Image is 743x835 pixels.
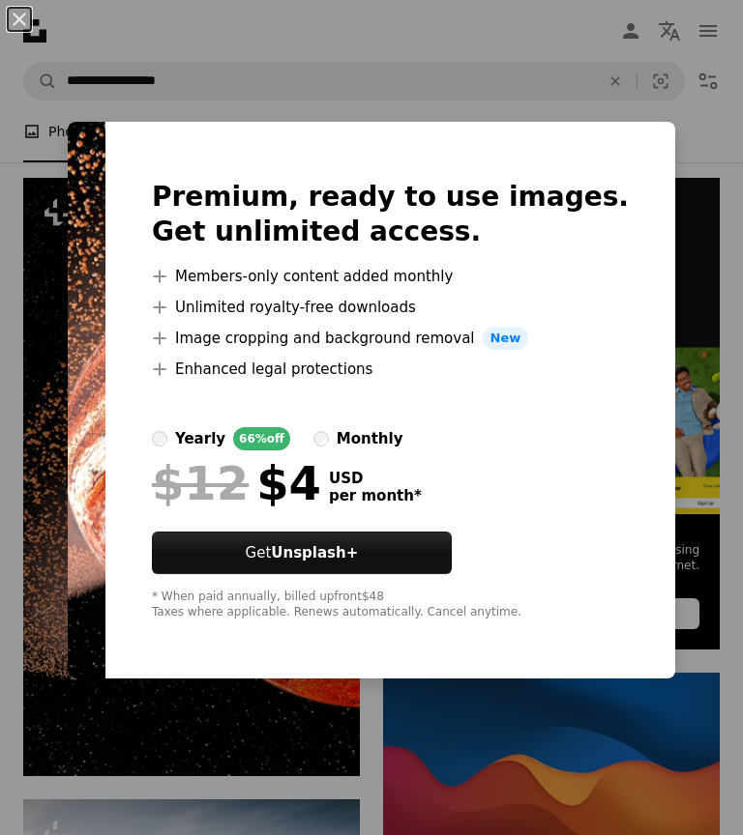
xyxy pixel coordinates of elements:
[175,427,225,450] div: yearly
[152,458,249,508] span: $12
[152,458,321,508] div: $4
[152,296,629,319] li: Unlimited royalty-free downloads
[329,487,422,504] span: per month *
[152,532,452,574] button: GetUnsplash+
[152,327,629,350] li: Image cropping and background removal
[271,544,358,561] strong: Unsplash+
[152,590,629,620] div: * When paid annually, billed upfront $48 Taxes where applicable. Renews automatically. Cancel any...
[152,358,629,381] li: Enhanced legal protections
[152,431,167,446] input: yearly66%off
[483,327,529,350] span: New
[337,427,403,450] div: monthly
[152,180,629,249] h2: Premium, ready to use images. Get unlimited access.
[68,122,105,678] img: premium_photo-1666901328578-7fcbe821735e
[313,431,329,446] input: monthly
[233,427,290,450] div: 66% off
[152,265,629,288] li: Members-only content added monthly
[329,470,422,487] span: USD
